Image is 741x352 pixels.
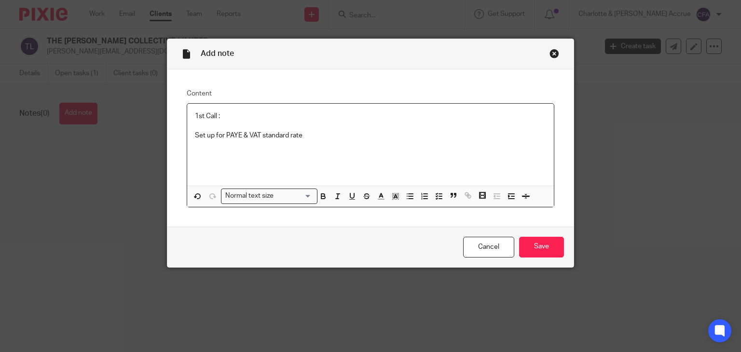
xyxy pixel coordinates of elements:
span: Normal text size [223,191,276,201]
div: Close this dialog window [549,49,559,58]
p: 1st Call : [195,111,547,121]
div: Search for option [221,189,317,203]
label: Content [187,89,555,98]
p: Set up for PAYE & VAT standard rate [195,131,547,140]
input: Search for option [277,191,312,201]
input: Save [519,237,564,257]
a: Cancel [463,237,514,257]
span: Add note [201,50,234,57]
